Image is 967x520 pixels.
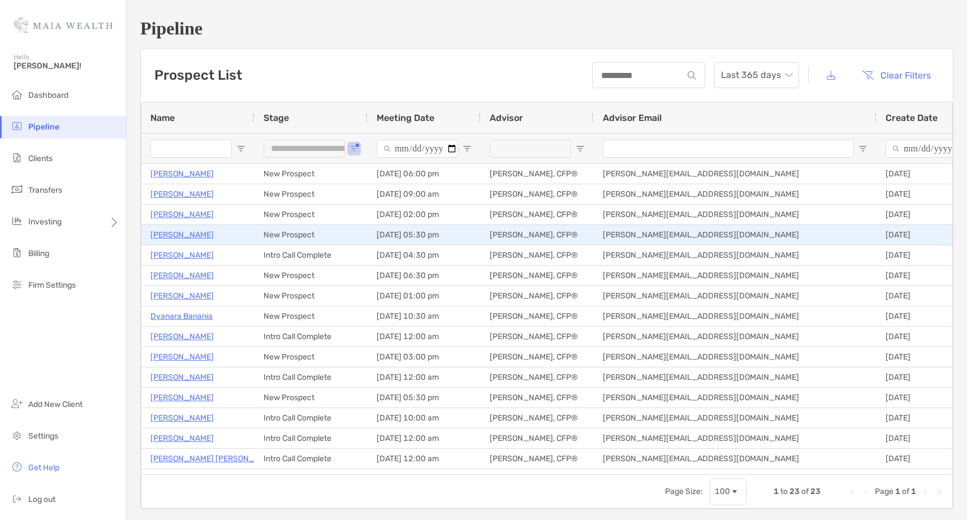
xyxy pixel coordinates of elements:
div: [PERSON_NAME][EMAIL_ADDRESS][DOMAIN_NAME] [594,367,877,387]
img: Zoe Logo [14,5,113,45]
div: [PERSON_NAME][EMAIL_ADDRESS][DOMAIN_NAME] [594,306,877,326]
span: Firm Settings [28,280,76,290]
span: Name [150,112,175,123]
div: Intro Call Complete [254,428,368,448]
div: [PERSON_NAME][EMAIL_ADDRESS][DOMAIN_NAME] [594,266,877,285]
span: Settings [28,431,58,441]
div: Intro Call Complete [254,245,368,265]
div: New Prospect [254,347,368,367]
p: [PERSON_NAME] [150,391,214,405]
div: New Prospect [254,184,368,204]
div: [DATE] 12:00 am [368,449,481,469]
div: [PERSON_NAME], CFP® [481,245,594,265]
img: billing icon [10,246,24,259]
div: Intro Call Complete [254,469,368,489]
div: Next Page [921,487,930,496]
img: add_new_client icon [10,397,24,410]
div: Intro Call Complete [254,327,368,346]
div: New Prospect [254,286,368,306]
div: [DATE] 10:00 am [368,408,481,428]
span: of [801,487,809,496]
div: [PERSON_NAME], CFP® [481,164,594,184]
div: [PERSON_NAME], CFP® [481,367,594,387]
a: [PERSON_NAME] [150,472,214,486]
div: [PERSON_NAME][EMAIL_ADDRESS][DOMAIN_NAME] [594,327,877,346]
img: get-help icon [10,460,24,474]
span: [PERSON_NAME]! [14,61,119,71]
div: [PERSON_NAME], CFP® [481,388,594,408]
a: [PERSON_NAME] [150,330,214,344]
div: Page Size [710,478,746,505]
button: Open Filter Menu [349,144,359,153]
span: 23 [789,487,800,496]
span: Clients [28,154,53,163]
div: New Prospect [254,205,368,224]
span: Get Help [28,463,59,473]
span: Dashboard [28,90,68,100]
div: [PERSON_NAME], CFP® [481,449,594,469]
div: [PERSON_NAME][EMAIL_ADDRESS][DOMAIN_NAME] [594,245,877,265]
div: [PERSON_NAME][EMAIL_ADDRESS][DOMAIN_NAME] [594,286,877,306]
div: [PERSON_NAME][EMAIL_ADDRESS][DOMAIN_NAME] [594,347,877,367]
div: [DATE] 12:00 am [368,469,481,489]
span: 1 [774,487,779,496]
div: [DATE] 06:30 pm [368,266,481,285]
div: [PERSON_NAME][EMAIL_ADDRESS][DOMAIN_NAME] [594,164,877,184]
h1: Pipeline [140,18,953,39]
div: [PERSON_NAME][EMAIL_ADDRESS][DOMAIN_NAME] [594,388,877,408]
a: [PERSON_NAME] [150,187,214,201]
div: Previous Page [861,487,870,496]
img: dashboard icon [10,88,24,101]
span: 23 [810,487,821,496]
div: [PERSON_NAME], CFP® [481,184,594,204]
div: [DATE] 12:00 am [368,428,481,448]
span: Investing [28,217,62,227]
span: Create Date [886,112,938,123]
div: First Page [848,487,857,496]
div: [DATE] 03:00 pm [368,347,481,367]
div: 100 [715,487,730,496]
span: Transfers [28,185,62,195]
a: [PERSON_NAME] [150,350,214,364]
div: [PERSON_NAME], CFP® [481,286,594,306]
img: input icon [688,71,696,80]
div: [PERSON_NAME], CFP® [481,347,594,367]
div: [PERSON_NAME], CFP® [481,266,594,285]
p: [PERSON_NAME] [150,248,214,262]
div: [DATE] 10:30 am [368,306,481,326]
p: [PERSON_NAME] [150,167,214,181]
div: [PERSON_NAME][EMAIL_ADDRESS][DOMAIN_NAME] [594,184,877,204]
a: [PERSON_NAME] [150,370,214,384]
div: New Prospect [254,266,368,285]
a: [PERSON_NAME] [150,431,214,445]
span: Page [875,487,893,496]
div: [PERSON_NAME], CFP® [481,327,594,346]
img: pipeline icon [10,119,24,133]
a: [PERSON_NAME] [150,207,214,222]
div: [PERSON_NAME], CFP® [481,469,594,489]
h3: Prospect List [154,67,242,83]
a: [PERSON_NAME] [150,411,214,425]
a: [PERSON_NAME] [150,289,214,303]
div: Last Page [934,487,943,496]
div: [PERSON_NAME], CFP® [481,225,594,245]
div: New Prospect [254,388,368,408]
span: Advisor [490,112,523,123]
div: [DATE] 06:00 pm [368,164,481,184]
div: Intro Call Complete [254,367,368,387]
button: Clear Filters [853,63,939,88]
div: New Prospect [254,306,368,326]
div: [DATE] 02:00 pm [368,205,481,224]
div: [DATE] 04:30 pm [368,245,481,265]
a: [PERSON_NAME] [150,228,214,242]
span: Stage [264,112,289,123]
span: Pipeline [28,122,59,132]
div: Intro Call Complete [254,449,368,469]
